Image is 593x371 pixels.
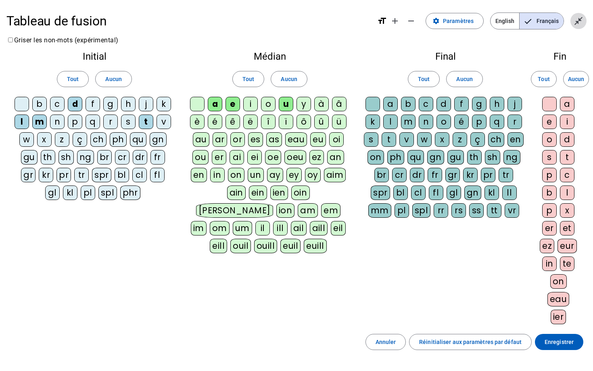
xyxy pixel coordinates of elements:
mat-icon: remove [406,16,416,26]
button: Quitter le plein écran [570,13,587,29]
button: Tout [408,71,440,87]
span: Aucun [568,74,584,84]
span: Enregistrer [545,337,574,347]
mat-icon: settings [432,17,440,25]
span: Tout [67,74,79,84]
span: Aucun [281,74,297,84]
button: Augmenter la taille de la police [387,13,403,29]
mat-icon: add [390,16,400,26]
button: Aucun [446,71,482,87]
span: Français [520,13,564,29]
button: Aucun [563,71,589,87]
button: Réinitialiser aux paramètres par défaut [409,334,532,350]
span: English [491,13,519,29]
button: Aucun [271,71,307,87]
button: Tout [531,71,557,87]
mat-button-toggle-group: Language selection [490,13,564,29]
button: Paramètres [426,13,484,29]
span: Annuler [376,337,396,347]
button: Diminuer la taille de la police [403,13,419,29]
button: Tout [232,71,264,87]
button: Aucun [95,71,132,87]
button: Enregistrer [535,334,583,350]
span: Aucun [105,74,121,84]
button: Tout [57,71,89,87]
span: Tout [242,74,254,84]
span: Tout [418,74,430,84]
button: Annuler [365,334,406,350]
span: Réinitialiser aux paramètres par défaut [419,337,522,347]
span: Paramètres [443,16,474,26]
span: Aucun [456,74,472,84]
span: Tout [538,74,549,84]
mat-icon: close_fullscreen [574,16,583,26]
